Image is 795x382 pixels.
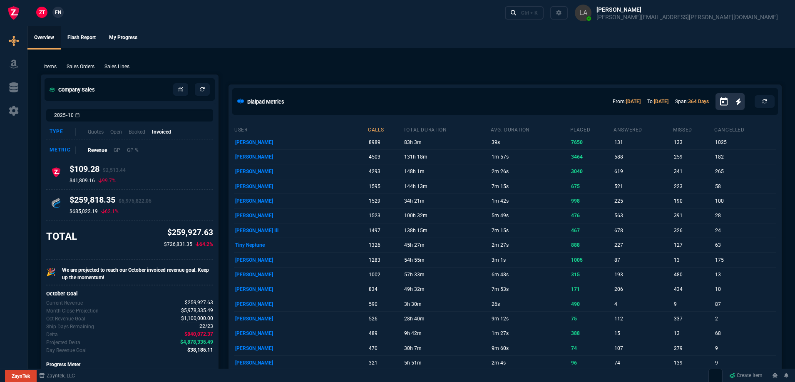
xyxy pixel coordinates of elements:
p: 75 [571,313,612,325]
p: spec.value [177,299,214,307]
p: 391 [674,210,713,221]
p: [PERSON_NAME] [235,136,366,148]
p: 225 [614,195,671,207]
p: 30h 7m [404,342,489,354]
p: [PERSON_NAME] [235,151,366,163]
p: 26s [492,298,568,310]
p: 1m 27s [492,327,568,339]
span: Out of 23 ship days in Oct - there are 22 remaining. [199,322,213,330]
p: 434 [674,283,713,295]
p: 7650 [571,136,612,148]
th: total duration [403,123,490,135]
p: 148h 1m [404,166,489,177]
p: Quotes [88,128,104,136]
p: [PERSON_NAME] [235,195,366,207]
p: 96 [571,357,612,369]
p: 315 [571,269,612,280]
p: 68 [715,327,775,339]
p: 1529 [369,195,401,207]
p: 321 [369,357,401,369]
th: cancelled [714,123,776,135]
p: 87 [715,298,775,310]
p: 9m 60s [492,342,568,354]
p: Invoiced [152,128,171,136]
p: 9 [715,357,775,369]
p: spec.value [177,330,214,338]
p: From: [613,98,641,105]
div: Ctrl + K [521,10,538,16]
p: 15 [614,327,671,339]
a: msbcCompanyName [37,372,77,380]
p: 9h 42m [404,327,489,339]
p: 619 [614,166,671,177]
h3: TOTAL [46,230,77,243]
span: FN [55,9,61,16]
p: Uses current month's data to project the month's close. [46,307,99,315]
p: 2m 26s [492,166,568,177]
span: The difference between the current month's Revenue and the goal. [184,330,213,338]
span: The difference between the current month's Revenue goal and projected month-end. [180,338,213,346]
p: 144h 13m [404,181,489,192]
p: 265 [715,166,775,177]
p: [PERSON_NAME] [235,269,366,280]
p: 998 [571,195,612,207]
p: 138h 15m [404,225,489,236]
p: Items [44,63,57,70]
p: 590 [369,298,401,310]
p: 3m 1s [492,254,568,266]
p: The difference between the current month's Revenue goal and projected month-end. [46,339,80,346]
p: 133 [674,136,713,148]
p: 127 [674,239,713,251]
p: GP [114,146,120,154]
p: spec.value [174,307,214,315]
p: 526 [369,313,401,325]
p: 476 [571,210,612,221]
p: 190 [674,195,713,207]
p: 337 [674,313,713,325]
p: spec.value [192,322,214,330]
p: [PERSON_NAME] [235,357,366,369]
p: We are projected to reach our October invoiced revenue goal. Keep up the momentum! [62,266,213,281]
p: $726,831.35 [164,241,192,248]
p: 5m 49s [492,210,568,221]
h5: Company Sales [50,86,95,94]
a: My Progress [102,26,144,50]
p: 7m 15s [492,225,568,236]
span: Revenue for Oct. [185,299,213,307]
a: 364 Days [688,99,709,104]
p: $259,927.63 [164,227,213,239]
p: To: [647,98,668,105]
p: 87 [614,254,671,266]
p: 13 [715,269,775,280]
p: 45h 27m [404,239,489,251]
p: 388 [571,327,612,339]
p: 34h 21m [404,195,489,207]
span: $2,513.44 [103,167,126,173]
p: 74 [614,357,671,369]
span: ZT [39,9,45,16]
p: Span: [675,98,709,105]
p: 341 [674,166,713,177]
p: 54h 55m [404,254,489,266]
p: Tiny Neptune [235,239,366,251]
p: 57h 33m [404,269,489,280]
p: 64.2% [196,241,213,248]
p: [PERSON_NAME] [235,327,366,339]
p: 2m 4s [492,357,568,369]
p: 28h 40m [404,313,489,325]
h5: Dialpad Metrics [247,98,284,106]
p: Booked [129,128,145,136]
th: missed [673,123,714,135]
p: 1326 [369,239,401,251]
p: spec.value [173,338,214,346]
p: 227 [614,239,671,251]
p: 1595 [369,181,401,192]
p: [PERSON_NAME] [235,210,366,221]
p: 🎉 [46,266,55,278]
p: 13 [674,327,713,339]
p: 1025 [715,136,775,148]
p: [PERSON_NAME] [235,342,366,354]
p: [PERSON_NAME] [235,298,366,310]
p: The difference between the current month's Revenue and the goal. [46,331,58,338]
p: 10 [715,283,775,295]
